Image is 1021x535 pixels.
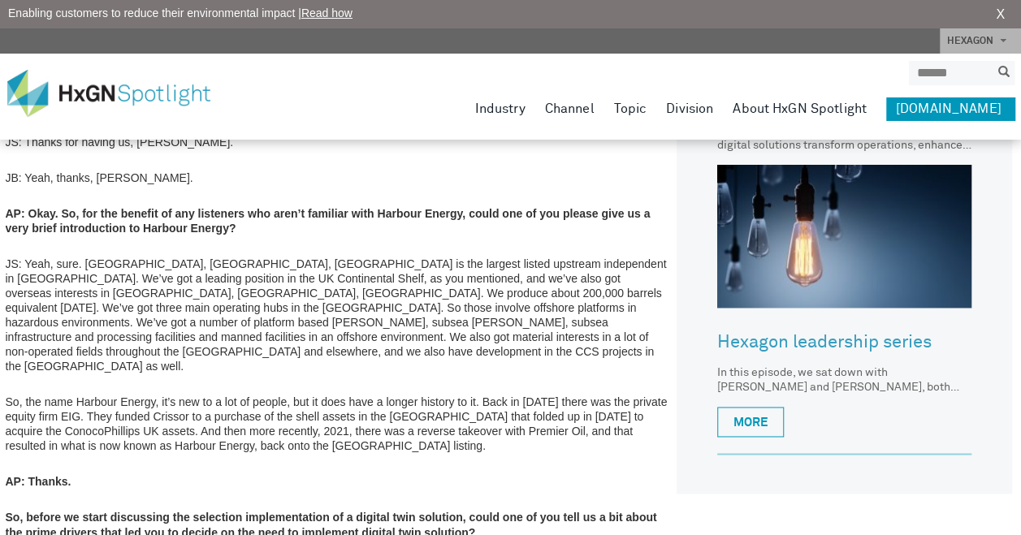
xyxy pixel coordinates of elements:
a: More [717,407,784,437]
div: In this episode, we sat down with [PERSON_NAME] and [PERSON_NAME], both from Hexagon's Asset Life... [717,365,971,395]
a: About HxGN Spotlight [733,97,867,120]
a: Read how [301,6,353,19]
a: X [996,5,1005,24]
a: Division [666,97,713,120]
span: Enabling customers to reduce their environmental impact | [8,5,353,22]
img: HxGN Spotlight [7,70,235,117]
strong: AP: Okay. So, for the benefit of any listeners who aren’t familiar with Harbour Energy, could one... [6,207,651,235]
p: JS: Yeah, sure. [GEOGRAPHIC_DATA], [GEOGRAPHIC_DATA], [GEOGRAPHIC_DATA] is the largest listed ups... [6,257,669,373]
a: [DOMAIN_NAME] [886,97,1015,120]
p: JS: Thanks for having us, [PERSON_NAME]. [6,135,669,149]
img: Hexagon leadership series [717,165,971,308]
p: JB: Yeah, thanks, [PERSON_NAME]. [6,170,669,185]
a: Hexagon leadership series [717,320,971,365]
strong: AP: Thanks. [6,475,71,488]
a: Topic [613,97,647,120]
p: So, the name Harbour Energy, it’s new to a lot of people, but it does have a longer history to it... [6,395,669,453]
a: Channel [545,97,595,120]
a: Industry [475,97,526,120]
